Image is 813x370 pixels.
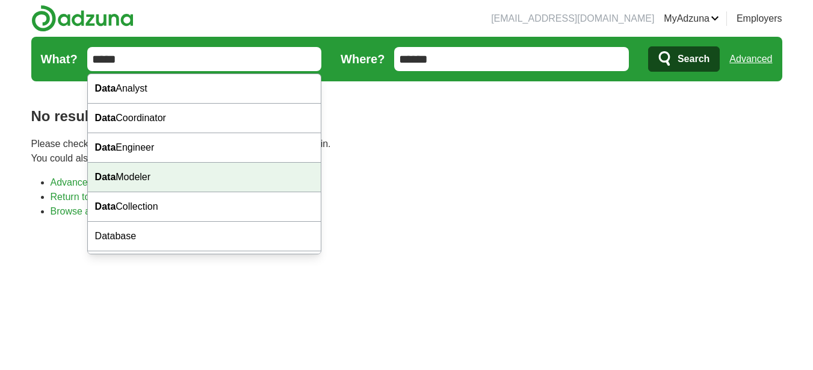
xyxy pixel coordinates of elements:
a: MyAdzuna [664,11,719,26]
strong: Data [95,83,116,93]
p: Please check your spelling or enter another search term and try again. You could also try one of ... [31,137,782,166]
a: Advanced search [51,177,125,187]
div: Coordinator [88,104,321,133]
strong: Data [95,201,116,212]
div: Database [88,222,321,251]
div: Big Data [88,251,321,281]
strong: Data [95,172,116,182]
div: Analyst [88,74,321,104]
label: What? [41,50,78,68]
a: Employers [737,11,782,26]
span: Search [678,47,709,71]
label: Where? [341,50,385,68]
a: Advanced [729,47,772,71]
div: Collection [88,192,321,222]
li: [EMAIL_ADDRESS][DOMAIN_NAME] [491,11,654,26]
a: Return to the home page and start again [51,192,223,202]
strong: Data [95,142,116,152]
a: Browse all live results across the [GEOGRAPHIC_DATA] [51,206,293,216]
div: Engineer [88,133,321,163]
div: Modeler [88,163,321,192]
strong: Data [95,113,116,123]
h1: No results found [31,105,782,127]
img: Adzuna logo [31,5,134,32]
button: Search [648,46,720,72]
